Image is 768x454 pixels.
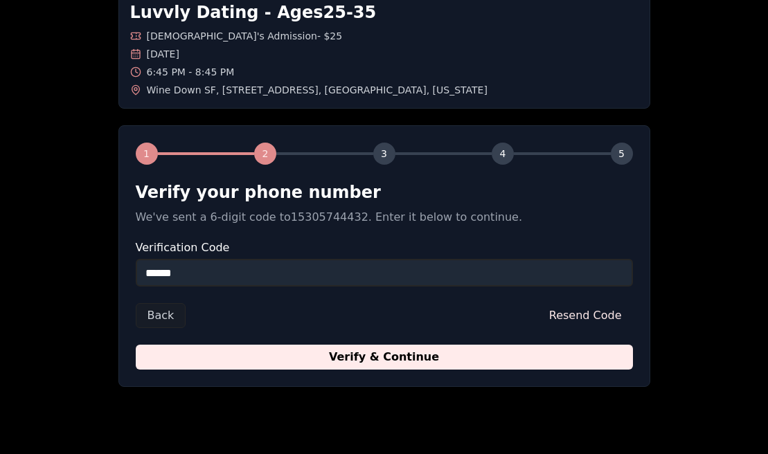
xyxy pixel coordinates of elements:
[136,181,633,203] h2: Verify your phone number
[147,29,343,43] span: [DEMOGRAPHIC_DATA]'s Admission - $25
[538,303,633,328] button: Resend Code
[136,303,186,328] button: Back
[136,242,633,253] label: Verification Code
[147,83,488,97] span: Wine Down SF , [STREET_ADDRESS] , [GEOGRAPHIC_DATA] , [US_STATE]
[130,1,638,24] h1: Luvvly Dating - Ages 25 - 35
[373,143,395,165] div: 3
[147,47,179,61] span: [DATE]
[611,143,633,165] div: 5
[147,65,235,79] span: 6:45 PM - 8:45 PM
[492,143,514,165] div: 4
[254,143,276,165] div: 2
[136,143,158,165] div: 1
[136,345,633,370] button: Verify & Continue
[136,209,633,226] p: We've sent a 6-digit code to 15305744432 . Enter it below to continue.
